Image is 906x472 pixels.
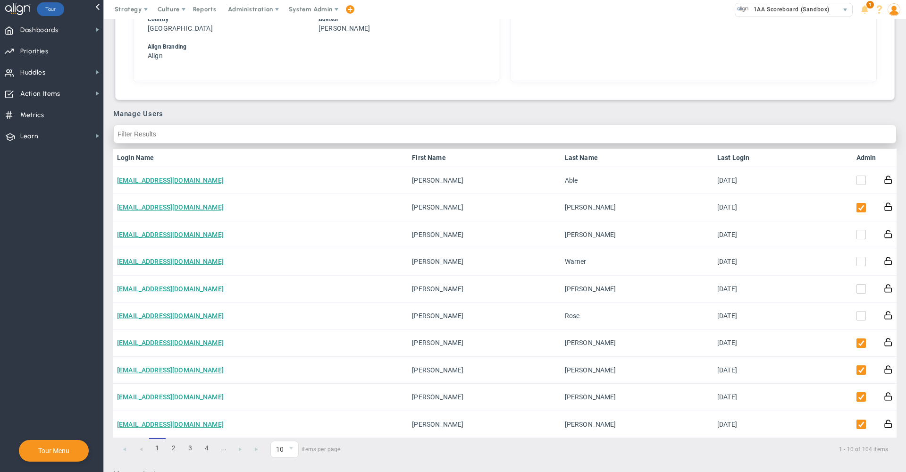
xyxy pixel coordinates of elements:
td: [DATE] [713,167,765,194]
button: Reset Password [884,337,893,347]
button: Reset Password [884,364,893,374]
td: [PERSON_NAME] [561,221,713,248]
span: Administration [228,6,273,13]
td: [DATE] [713,384,765,411]
span: Action Items [20,84,60,104]
span: 1 [149,438,166,458]
td: [PERSON_NAME] [408,411,561,438]
a: [EMAIL_ADDRESS][DOMAIN_NAME] [117,177,224,184]
button: Reset Password [884,419,893,429]
td: [PERSON_NAME] [408,357,561,384]
a: Admin [856,154,876,161]
span: Priorities [20,42,49,61]
a: ... [215,438,232,458]
a: Go to the next page [232,441,248,458]
td: [DATE] [713,276,765,303]
span: 0 [270,441,299,458]
td: [DATE] [713,411,765,438]
td: [PERSON_NAME] [561,357,713,384]
td: [DATE] [713,357,765,384]
img: 33626.Company.photo [737,3,749,15]
button: Reset Password [884,229,893,239]
td: Rose [561,303,713,329]
a: [EMAIL_ADDRESS][DOMAIN_NAME] [117,393,224,401]
a: [EMAIL_ADDRESS][DOMAIN_NAME] [117,285,224,293]
span: Metrics [20,105,44,125]
td: Warner [561,248,713,275]
div: Country [148,15,301,24]
a: [EMAIL_ADDRESS][DOMAIN_NAME] [117,421,224,428]
td: [PERSON_NAME] [408,276,561,303]
td: [PERSON_NAME] [561,329,713,356]
td: [DATE] [713,329,765,356]
a: 3 [182,438,199,458]
td: [PERSON_NAME] [408,329,561,356]
span: select [839,3,852,17]
span: 1 - 10 of 104 items [352,444,888,455]
a: [EMAIL_ADDRESS][DOMAIN_NAME] [117,203,224,211]
img: 48978.Person.photo [888,3,900,16]
a: 4 [199,438,215,458]
span: items per page [270,441,341,458]
td: [PERSON_NAME] [408,167,561,194]
td: [DATE] [713,221,765,248]
input: Filter Results [113,125,897,143]
span: Align [148,52,163,59]
a: Last Login [717,154,762,161]
td: [DATE] [713,248,765,275]
a: [EMAIL_ADDRESS][DOMAIN_NAME] [117,366,224,374]
td: [PERSON_NAME] [561,194,713,221]
a: [EMAIL_ADDRESS][DOMAIN_NAME] [117,231,224,238]
td: [PERSON_NAME] [561,384,713,411]
td: [PERSON_NAME] [408,384,561,411]
button: Reset Password [884,391,893,401]
td: [DATE] [713,194,765,221]
button: Reset Password [884,175,893,185]
td: [PERSON_NAME] [561,411,713,438]
span: Culture [158,6,180,13]
span: select [285,441,298,457]
a: 2 [166,438,182,458]
td: [PERSON_NAME] [408,303,561,329]
a: Last Name [565,154,710,161]
button: Reset Password [884,283,893,293]
button: Tour Menu [35,447,72,455]
button: Reset Password [884,310,893,320]
a: Login Name [117,154,404,161]
span: System Admin [289,6,333,13]
td: [PERSON_NAME] [408,194,561,221]
a: First Name [412,154,557,161]
td: [PERSON_NAME] [408,221,561,248]
span: 10 [271,441,285,457]
span: 1AA Scoreboard (Sandbox) [749,3,830,16]
span: Learn [20,126,38,146]
button: Reset Password [884,202,893,211]
td: [DATE] [713,303,765,329]
a: [EMAIL_ADDRESS][DOMAIN_NAME] [117,339,224,346]
span: Huddles [20,63,46,83]
span: Strategy [115,6,142,13]
td: [PERSON_NAME] [561,276,713,303]
button: Reset Password [884,256,893,266]
a: [EMAIL_ADDRESS][DOMAIN_NAME] [117,258,224,265]
td: Able [561,167,713,194]
span: [PERSON_NAME] [319,25,370,32]
div: Advisor [319,15,472,24]
span: 1 [866,1,874,8]
div: Align Branding [148,42,472,51]
h3: Manage Users [113,110,897,118]
a: Go to the last page [248,441,265,458]
span: [GEOGRAPHIC_DATA] [148,25,213,32]
a: [EMAIL_ADDRESS][DOMAIN_NAME] [117,312,224,320]
span: Dashboards [20,20,59,40]
td: [PERSON_NAME] [408,248,561,275]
